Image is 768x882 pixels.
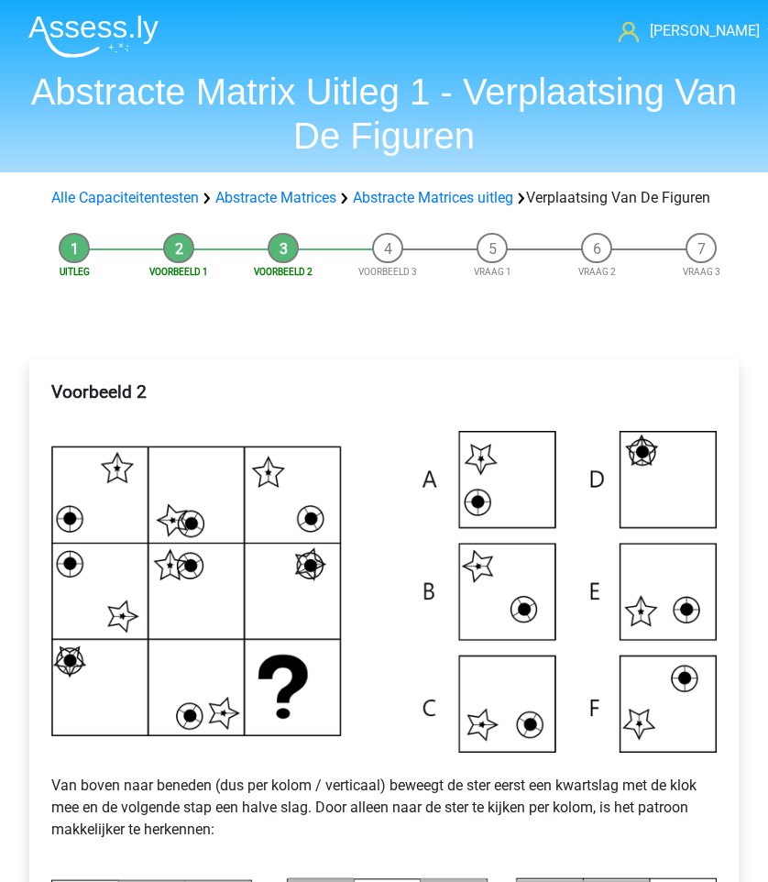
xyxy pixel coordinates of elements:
img: Assessly [28,15,159,58]
a: Uitleg [60,267,90,277]
a: Abstracte Matrices [215,189,336,206]
a: Abstracte Matrices uitleg [353,189,513,206]
b: Voorbeeld 2 [51,381,147,402]
a: Alle Capaciteitentesten [51,189,199,206]
a: Vraag 2 [578,267,616,277]
a: Vraag 3 [683,267,720,277]
h1: Abstracte Matrix Uitleg 1 - Verplaatsing Van De Figuren [14,70,754,158]
span: [PERSON_NAME] [650,22,760,39]
div: Verplaatsing Van De Figuren [44,187,724,209]
a: Voorbeeld 2 [254,267,313,277]
a: [PERSON_NAME] [619,20,754,42]
a: Vraag 1 [474,267,511,277]
p: Van boven naar beneden (dus per kolom / verticaal) beweegt de ster eerst een kwartslag met de klo... [51,753,717,863]
img: Voorbeeld3.png [51,431,717,752]
a: Voorbeeld 1 [149,267,208,277]
a: Voorbeeld 3 [358,267,417,277]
